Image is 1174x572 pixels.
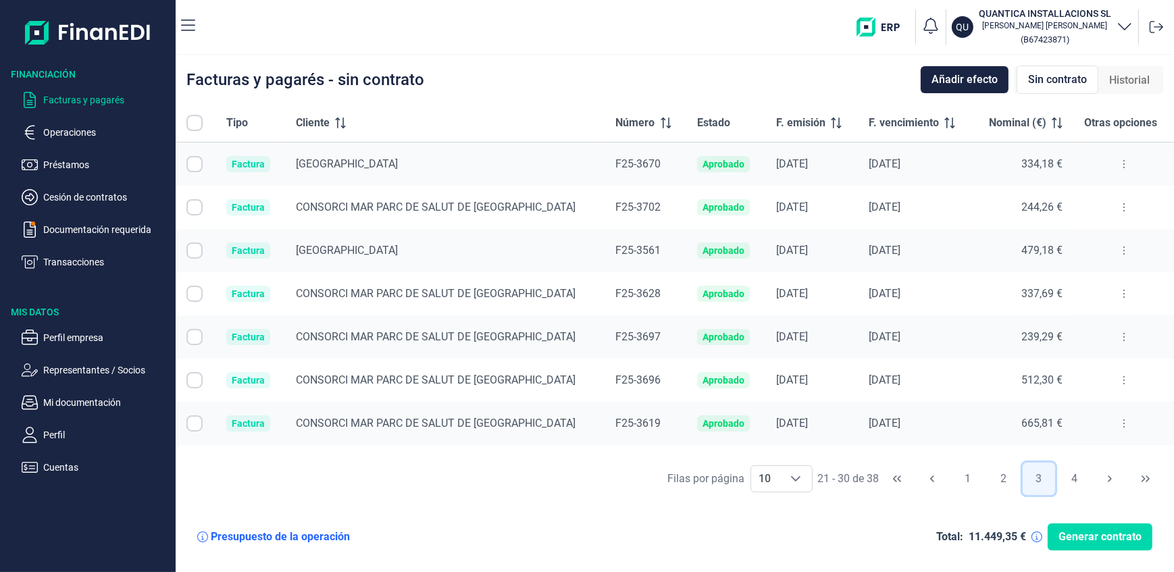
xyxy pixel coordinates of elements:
div: Sin contrato [1017,66,1098,94]
button: First Page [881,463,913,495]
div: [DATE] [869,373,962,387]
p: Facturas y pagarés [43,92,170,108]
p: Operaciones [43,124,170,140]
div: Row Selected null [186,199,203,215]
span: 239,29 € [1021,330,1063,343]
p: Representantes / Socios [43,362,170,378]
span: F. emisión [776,115,825,131]
button: Perfil empresa [22,330,170,346]
span: Tipo [226,115,248,131]
img: Logo de aplicación [25,11,151,54]
span: Otras opciones [1084,115,1157,131]
button: Transacciones [22,254,170,270]
span: Generar contrato [1058,529,1142,545]
span: 334,18 € [1021,157,1063,170]
div: [DATE] [869,201,962,214]
button: Añadir efecto [921,66,1009,93]
div: Row Selected null [186,415,203,432]
p: QU [956,20,969,34]
span: F25-3619 [616,417,661,430]
div: [DATE] [776,330,847,344]
span: F25-3561 [616,244,661,257]
p: Préstamos [43,157,170,173]
h3: QUANTICA INSTALLACIONS SL [979,7,1111,20]
img: erp [857,18,910,36]
div: Factura [232,159,265,170]
span: CONSORCI MAR PARC DE SALUT DE [GEOGRAPHIC_DATA] [296,201,576,213]
button: Page 3 [1023,463,1055,495]
div: Aprobado [703,202,744,213]
div: Aprobado [703,159,744,170]
button: Last Page [1129,463,1162,495]
button: Operaciones [22,124,170,140]
span: 665,81 € [1021,417,1063,430]
div: Presupuesto de la operación [211,530,350,544]
span: Historial [1109,72,1150,88]
div: Filas por página [668,471,745,487]
p: Cuentas [43,459,170,475]
p: Documentación requerida [43,222,170,238]
p: Mi documentación [43,394,170,411]
button: Page 2 [987,463,1019,495]
button: Previous Page [916,463,948,495]
span: Cliente [296,115,330,131]
div: Aprobado [703,375,744,386]
button: Préstamos [22,157,170,173]
span: F. vencimiento [869,115,939,131]
button: Cesión de contratos [22,189,170,205]
div: Row Selected null [186,156,203,172]
small: Copiar cif [1021,34,1069,45]
p: [PERSON_NAME] [PERSON_NAME] [979,20,1111,31]
button: Page 1 [952,463,984,495]
div: [DATE] [869,287,962,301]
button: Next Page [1094,463,1126,495]
div: [DATE] [776,244,847,257]
span: F25-3702 [616,201,661,213]
button: Representantes / Socios [22,362,170,378]
span: Estado [697,115,730,131]
div: [DATE] [776,157,847,171]
div: Factura [232,245,265,256]
span: Número [616,115,655,131]
span: CONSORCI MAR PARC DE SALUT DE [GEOGRAPHIC_DATA] [296,330,576,343]
button: Documentación requerida [22,222,170,238]
span: F25-3628 [616,287,661,300]
button: Facturas y pagarés [22,92,170,108]
div: [DATE] [776,287,847,301]
span: 512,30 € [1021,373,1063,386]
div: Row Selected null [186,329,203,345]
div: 11.449,35 € [969,530,1026,544]
span: Sin contrato [1028,72,1087,88]
p: Cesión de contratos [43,189,170,205]
span: Añadir efecto [931,72,998,88]
button: Perfil [22,427,170,443]
span: 479,18 € [1021,244,1063,257]
div: Factura [232,418,265,429]
div: [DATE] [869,330,962,344]
span: [GEOGRAPHIC_DATA] [296,157,398,170]
div: Total: [936,530,963,544]
span: Nominal (€) [989,115,1046,131]
span: 21 - 30 de 38 [818,473,879,484]
span: F25-3697 [616,330,661,343]
div: [DATE] [776,201,847,214]
div: Factura [232,332,265,342]
span: 10 [751,466,780,492]
div: Factura [232,202,265,213]
button: Cuentas [22,459,170,475]
div: [DATE] [869,157,962,171]
div: Aprobado [703,245,744,256]
span: 244,26 € [1021,201,1063,213]
span: CONSORCI MAR PARC DE SALUT DE [GEOGRAPHIC_DATA] [296,373,576,386]
span: 337,69 € [1021,287,1063,300]
div: Row Selected null [186,372,203,388]
span: F25-3670 [616,157,661,170]
p: Transacciones [43,254,170,270]
span: [GEOGRAPHIC_DATA] [296,244,398,257]
div: Facturas y pagarés - sin contrato [186,72,424,88]
div: Factura [232,288,265,299]
div: [DATE] [776,373,847,387]
p: Perfil empresa [43,330,170,346]
span: CONSORCI MAR PARC DE SALUT DE [GEOGRAPHIC_DATA] [296,287,576,300]
button: Generar contrato [1048,523,1152,550]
